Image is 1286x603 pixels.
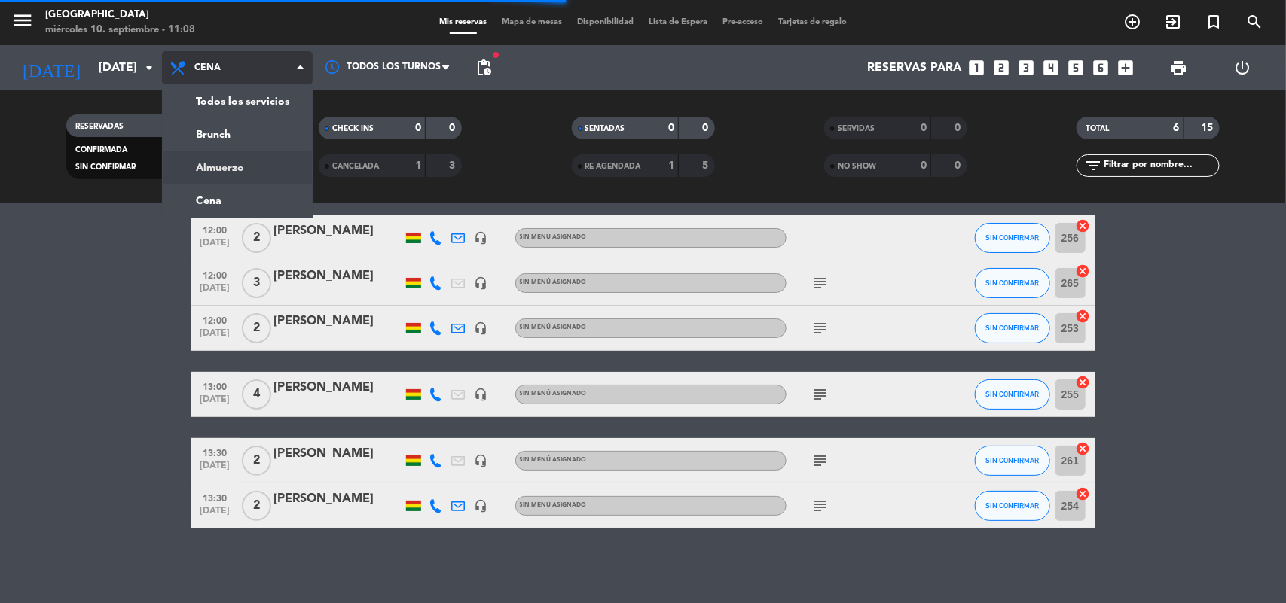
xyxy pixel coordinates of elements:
[475,499,488,513] i: headset_mic
[1067,58,1086,78] i: looks_5
[1076,218,1091,233] i: cancel
[140,59,158,77] i: arrow_drop_down
[1164,13,1182,31] i: exit_to_app
[75,123,124,130] span: RESERVADAS
[955,123,964,133] strong: 0
[197,311,234,328] span: 12:00
[702,123,711,133] strong: 0
[475,321,488,335] i: headset_mic
[1092,58,1111,78] i: looks_6
[811,452,829,470] i: subject
[715,18,771,26] span: Pre-acceso
[475,454,488,467] i: headset_mic
[332,125,374,132] span: CHECK INS
[332,163,379,170] span: CANCELADA
[668,160,674,171] strong: 1
[45,8,195,23] div: [GEOGRAPHIC_DATA]
[415,160,421,171] strong: 1
[975,446,1050,476] button: SIN CONFIRMAR
[163,118,312,151] a: Brunch
[242,223,271,253] span: 2
[838,125,875,132] span: SERVIDAS
[11,51,91,84] i: [DATE]
[520,457,587,463] span: Sin menú asignado
[585,125,625,132] span: SENTADAS
[1076,375,1091,390] i: cancel
[75,146,127,154] span: CONFIRMADA
[197,377,234,394] span: 13:00
[1017,58,1037,78] i: looks_3
[1205,13,1223,31] i: turned_in_not
[274,444,402,464] div: [PERSON_NAME]
[975,313,1050,343] button: SIN CONFIRMAR
[1211,45,1275,90] div: LOG OUT
[975,491,1050,521] button: SIN CONFIRMAR
[197,443,234,461] span: 13:30
[75,163,136,171] span: SIN CONFIRMAR
[868,61,962,75] span: Reservas para
[985,501,1039,510] span: SIN CONFIRMAR
[520,324,587,330] span: Sin menú asignado
[1076,263,1091,279] i: cancel
[668,123,674,133] strong: 0
[1076,486,1091,501] i: cancel
[1202,123,1217,133] strong: 15
[985,390,1039,398] span: SIN CONFIRMAR
[163,85,312,118] a: Todos los servicios
[242,313,271,343] span: 2
[771,18,854,26] span: Tarjetas de regalo
[1169,59,1187,77] span: print
[985,456,1039,464] span: SIN CONFIRMAR
[975,379,1050,410] button: SIN CONFIRMAR
[197,266,234,283] span: 12:00
[475,231,488,245] i: headset_mic
[45,23,195,38] div: miércoles 10. septiembre - 11:08
[1116,58,1136,78] i: add_box
[197,506,234,523] span: [DATE]
[11,9,34,37] button: menu
[163,184,312,218] a: Cena
[197,489,234,506] span: 13:30
[242,491,271,521] span: 2
[570,18,641,26] span: Disponibilidad
[1123,13,1141,31] i: add_circle_outline
[274,266,402,286] div: [PERSON_NAME]
[1076,309,1091,324] i: cancel
[242,268,271,298] span: 3
[450,123,459,133] strong: 0
[197,328,234,346] span: [DATE]
[985,233,1039,242] span: SIN CONFIRMAR
[811,319,829,337] i: subject
[197,283,234,300] span: [DATE]
[992,58,1012,78] i: looks_two
[274,489,402,509] div: [PERSON_NAME]
[520,502,587,508] span: Sin menú asignado
[811,497,829,515] i: subject
[921,160,927,171] strong: 0
[242,446,271,476] span: 2
[1102,157,1219,174] input: Filtrar por nombre...
[194,62,221,73] span: Cena
[985,324,1039,332] span: SIN CONFIRMAR
[520,234,587,240] span: Sin menú asignado
[1245,13,1263,31] i: search
[838,163,876,170] span: NO SHOW
[811,385,829,404] i: subject
[432,18,494,26] span: Mis reservas
[415,123,421,133] strong: 0
[1042,58,1061,78] i: looks_4
[450,160,459,171] strong: 3
[197,238,234,255] span: [DATE]
[585,163,641,170] span: RE AGENDADA
[475,59,493,77] span: pending_actions
[1174,123,1180,133] strong: 6
[197,394,234,412] span: [DATE]
[274,312,402,331] div: [PERSON_NAME]
[491,50,500,59] span: fiber_manual_record
[475,276,488,290] i: headset_mic
[494,18,570,26] span: Mapa de mesas
[975,268,1050,298] button: SIN CONFIRMAR
[955,160,964,171] strong: 0
[242,379,271,410] span: 4
[967,58,987,78] i: looks_one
